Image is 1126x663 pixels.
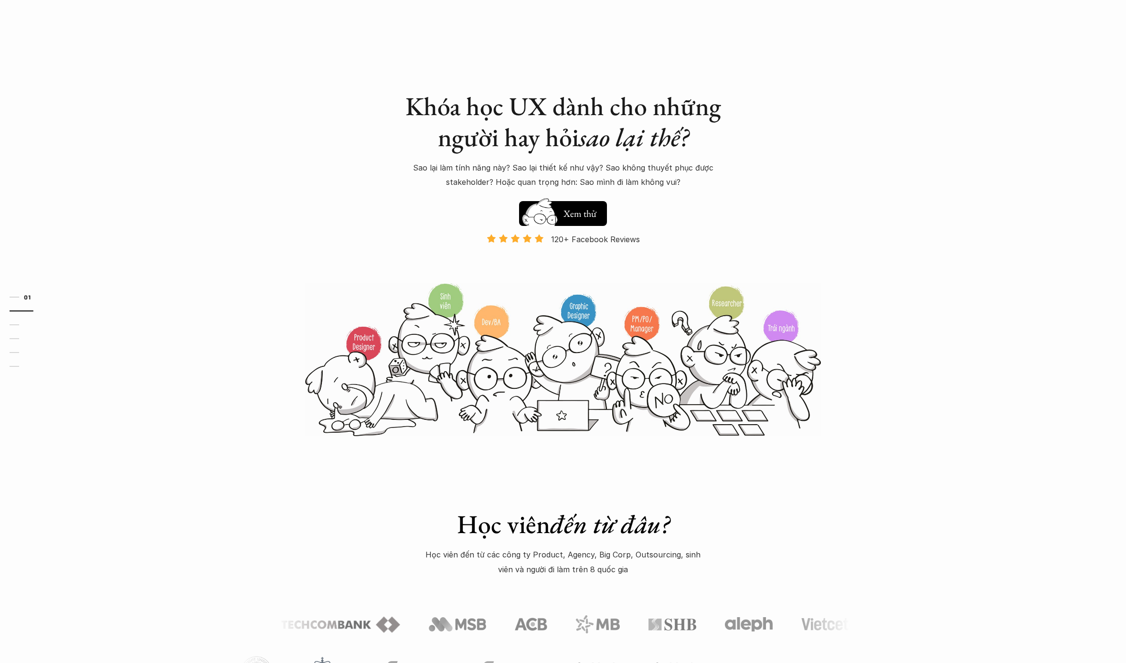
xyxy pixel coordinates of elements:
[562,207,597,220] h5: Xem thử
[396,160,730,190] p: Sao lại làm tính năng này? Sao lại thiết kế như vậy? Sao không thuyết phục được stakeholder? Hoặc...
[551,232,640,246] p: 120+ Facebook Reviews
[396,509,730,540] h1: Học viên
[519,196,607,226] a: Xem thử
[10,291,55,303] a: 01
[579,120,689,154] em: sao lại thế?
[550,507,669,541] em: đến từ đâu?
[420,547,706,577] p: Học viên đến từ các công ty Product, Agency, Big Corp, Outsourcing, sinh viên và người đi làm trê...
[24,293,31,300] strong: 01
[478,234,648,282] a: 120+ Facebook Reviews
[396,91,730,153] h1: Khóa học UX dành cho những người hay hỏi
